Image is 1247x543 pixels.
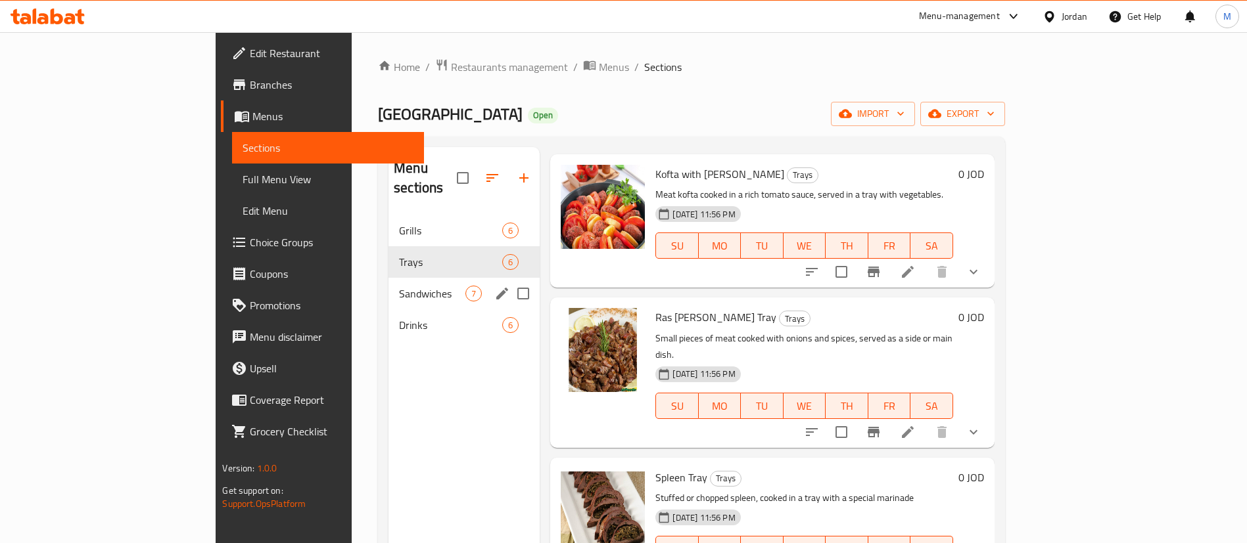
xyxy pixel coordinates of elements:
[221,227,424,258] a: Choice Groups
[221,321,424,353] a: Menu disclaimer
[1223,9,1231,24] span: M
[831,397,862,416] span: TH
[1062,9,1087,24] div: Jordan
[910,393,953,419] button: SA
[221,69,424,100] a: Branches
[858,416,889,448] button: Branch-specific-item
[221,100,424,132] a: Menus
[451,59,568,75] span: Restaurants management
[222,460,254,477] span: Version:
[250,392,413,408] span: Coverage Report
[958,468,984,487] h6: 0 JOD
[250,424,413,439] span: Grocery Checklist
[741,393,783,419] button: TU
[711,471,741,486] span: Trays
[796,416,828,448] button: sort-choices
[644,59,682,75] span: Sections
[828,258,855,286] span: Select to update
[449,164,477,192] span: Select all sections
[221,290,424,321] a: Promotions
[958,256,989,288] button: show more
[910,232,953,259] button: SA
[966,264,981,280] svg: Show Choices
[655,467,707,487] span: Spleen Tray
[655,232,698,259] button: SU
[388,215,540,246] div: Grills6
[466,288,481,300] span: 7
[746,236,778,255] span: TU
[250,297,413,313] span: Promotions
[661,397,693,416] span: SU
[826,232,868,259] button: TH
[634,59,639,75] li: /
[232,195,424,227] a: Edit Menu
[528,110,558,121] span: Open
[435,58,568,76] a: Restaurants management
[503,225,518,237] span: 6
[243,171,413,187] span: Full Menu View
[221,37,424,69] a: Edit Restaurant
[508,162,540,194] button: Add section
[250,234,413,250] span: Choice Groups
[222,482,283,499] span: Get support on:
[900,264,916,280] a: Edit menu item
[528,108,558,123] div: Open
[221,353,424,384] a: Upsell
[704,236,736,255] span: MO
[655,393,698,419] button: SU
[841,106,905,122] span: import
[561,165,645,249] img: Kofta with Tomato Tray
[221,258,424,290] a: Coupons
[926,416,958,448] button: delete
[502,317,519,333] div: items
[788,167,818,183] span: Trays
[250,360,413,376] span: Upsell
[388,246,540,278] div: Trays6
[257,460,277,477] span: 1.0.0
[699,232,741,259] button: MO
[667,511,740,524] span: [DATE] 11:56 PM
[868,393,910,419] button: FR
[655,490,953,506] p: Stuffed or chopped spleen, cooked in a tray with a special marinade
[655,186,953,203] p: Meat kofta cooked in a rich tomato sauce, served in a tray with vegetables.
[779,311,811,326] div: Trays
[561,308,645,392] img: Ras Asfour Tray
[599,59,629,75] span: Menus
[789,236,820,255] span: WE
[388,209,540,346] nav: Menu sections
[399,223,502,238] span: Grills
[958,165,984,183] h6: 0 JOD
[655,330,953,363] p: Small pieces of meat cooked with onions and spices, served as a side or main dish.
[784,232,826,259] button: WE
[250,329,413,345] span: Menu disclaimer
[704,397,736,416] span: MO
[503,319,518,332] span: 6
[931,106,995,122] span: export
[250,77,413,93] span: Branches
[388,278,540,309] div: Sandwiches7edit
[868,232,910,259] button: FR
[966,424,981,440] svg: Show Choices
[222,495,306,512] a: Support.OpsPlatform
[388,309,540,341] div: Drinks6
[399,254,502,270] span: Trays
[232,163,424,195] a: Full Menu View
[573,59,578,75] li: /
[252,108,413,124] span: Menus
[916,236,947,255] span: SA
[831,102,915,126] button: import
[920,102,1005,126] button: export
[394,158,457,198] h2: Menu sections
[399,317,502,333] span: Drinks
[250,266,413,282] span: Coupons
[916,397,947,416] span: SA
[378,99,523,129] span: [GEOGRAPHIC_DATA]
[667,208,740,221] span: [DATE] 11:56 PM
[741,232,783,259] button: TU
[655,164,784,184] span: Kofta with [PERSON_NAME]
[787,167,818,183] div: Trays
[796,256,828,288] button: sort-choices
